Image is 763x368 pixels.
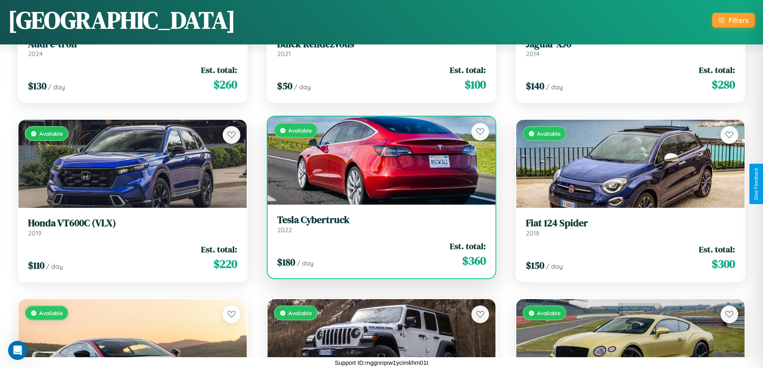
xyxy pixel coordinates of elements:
span: $ 150 [526,259,544,272]
span: / day [294,83,311,91]
span: 2024 [28,50,43,58]
span: 2019 [28,229,42,237]
span: Available [39,310,63,316]
p: Support ID: mggnrqxw1ycimkhm01t [335,357,428,368]
span: Est. total: [450,64,486,76]
iframe: Intercom live chat [8,341,27,360]
h1: [GEOGRAPHIC_DATA] [8,4,236,36]
a: Tesla Cybertruck2022 [277,214,486,234]
span: Est. total: [450,240,486,252]
span: Available [537,310,561,316]
span: $ 220 [213,256,237,272]
span: 2021 [277,50,291,58]
span: / day [48,83,65,91]
span: $ 140 [526,79,544,93]
span: $ 280 [712,76,735,93]
span: Est. total: [201,243,237,255]
span: $ 180 [277,255,295,269]
span: Available [288,127,312,134]
span: / day [46,262,63,270]
span: $ 130 [28,79,46,93]
span: / day [546,83,563,91]
a: Audi e-tron2024 [28,38,237,58]
h3: Honda VT600C (VLX) [28,217,237,229]
h3: Tesla Cybertruck [277,214,486,226]
span: / day [546,262,563,270]
span: $ 50 [277,79,292,93]
span: / day [297,259,314,267]
span: 2022 [277,226,292,234]
span: $ 110 [28,259,44,272]
span: $ 260 [213,76,237,93]
span: 2014 [526,50,540,58]
span: Available [39,130,63,137]
a: Jaguar XJ62014 [526,38,735,58]
span: Est. total: [699,243,735,255]
span: $ 360 [462,253,486,269]
span: Est. total: [699,64,735,76]
div: Filters [729,16,749,24]
span: 2018 [526,229,540,237]
h3: Fiat 124 Spider [526,217,735,229]
span: $ 300 [712,256,735,272]
a: Fiat 124 Spider2018 [526,217,735,237]
a: Buick Rendezvous2021 [277,38,486,58]
button: Filters [712,13,755,28]
span: $ 100 [465,76,486,93]
span: Est. total: [201,64,237,76]
span: Available [537,130,561,137]
div: Give Feedback [753,168,759,200]
span: Available [288,310,312,316]
a: Honda VT600C (VLX)2019 [28,217,237,237]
